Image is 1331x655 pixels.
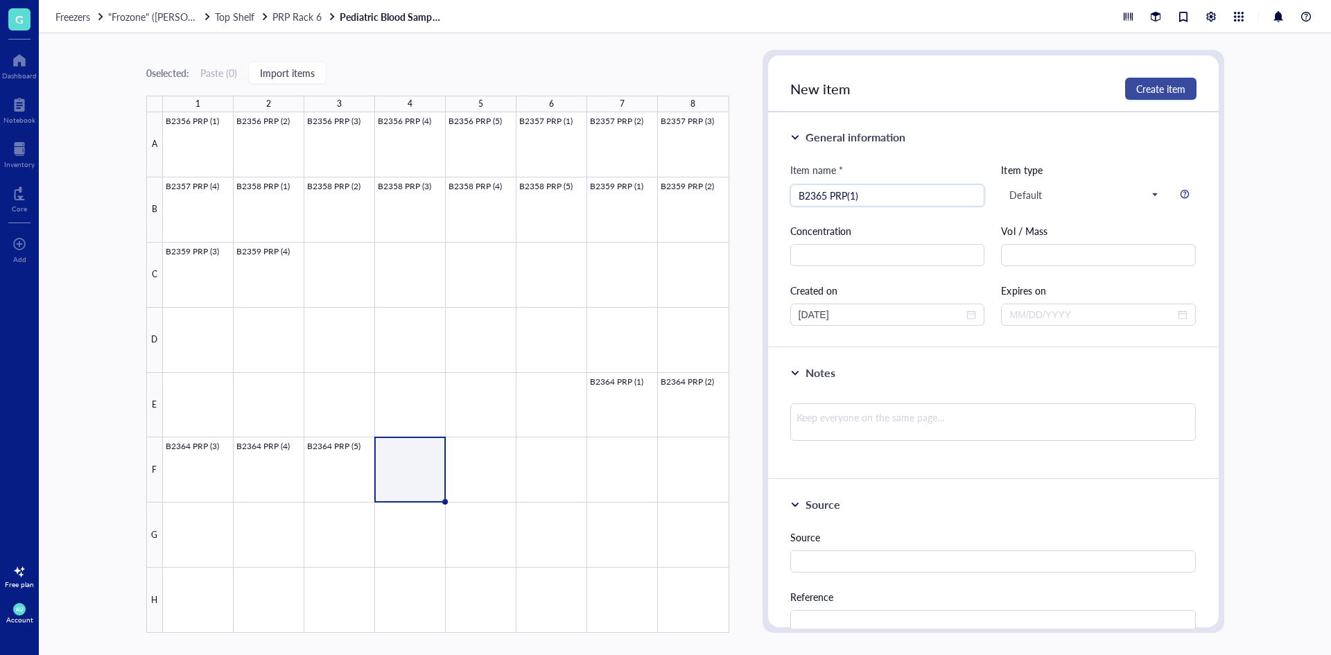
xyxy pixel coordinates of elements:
[1001,283,1196,298] div: Expires on
[108,10,314,24] span: "Frozone" ([PERSON_NAME]/[PERSON_NAME])
[1125,78,1197,100] button: Create item
[408,95,412,113] div: 4
[200,62,237,84] button: Paste (0)
[620,95,625,113] div: 7
[1136,83,1185,94] span: Create item
[16,606,23,613] span: AU
[340,10,444,23] a: Pediatric Blood Samples [MEDICAL_DATA] Box #136
[1009,307,1175,322] input: MM/DD/YYYY
[2,71,37,80] div: Dashboard
[2,49,37,80] a: Dashboard
[790,530,1197,545] div: Source
[195,95,200,113] div: 1
[108,10,212,23] a: "Frozone" ([PERSON_NAME]/[PERSON_NAME])
[4,138,35,168] a: Inventory
[55,10,105,23] a: Freezers
[3,116,35,124] div: Notebook
[146,503,163,568] div: G
[146,243,163,308] div: C
[1001,162,1196,177] div: Item type
[146,373,163,438] div: E
[146,568,163,633] div: H
[478,95,483,113] div: 5
[260,67,315,78] span: Import items
[806,129,905,146] div: General information
[690,95,695,113] div: 8
[1001,223,1196,238] div: Vol / Mass
[790,589,1197,604] div: Reference
[146,65,189,80] div: 0 selected:
[55,10,90,24] span: Freezers
[146,112,163,177] div: A
[146,437,163,503] div: F
[1009,189,1157,201] span: Default
[248,62,327,84] button: Import items
[12,182,27,213] a: Core
[266,95,271,113] div: 2
[146,177,163,243] div: B
[549,95,554,113] div: 6
[272,10,322,24] span: PRP Rack 6
[799,307,964,322] input: MM/DD/YYYY
[790,162,843,177] div: Item name
[146,308,163,373] div: D
[13,255,26,263] div: Add
[15,10,24,28] span: G
[790,223,985,238] div: Concentration
[5,580,34,588] div: Free plan
[337,95,342,113] div: 3
[790,283,985,298] div: Created on
[790,79,851,98] span: New item
[215,10,337,23] a: Top ShelfPRP Rack 6
[215,10,254,24] span: Top Shelf
[6,615,33,624] div: Account
[4,160,35,168] div: Inventory
[3,94,35,124] a: Notebook
[806,496,840,513] div: Source
[806,365,835,381] div: Notes
[12,204,27,213] div: Core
